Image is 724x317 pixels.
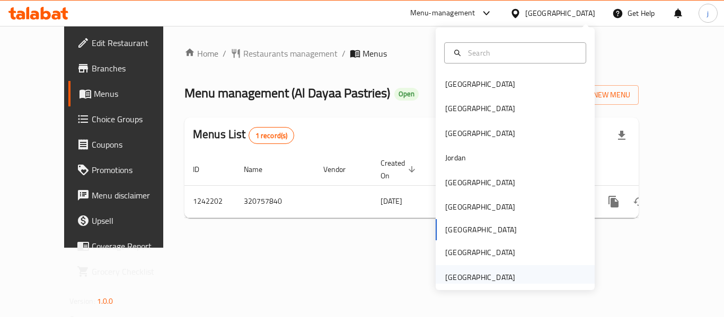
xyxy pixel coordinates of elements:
div: [GEOGRAPHIC_DATA] [445,271,515,283]
span: Version: [69,294,95,308]
a: Home [184,47,218,60]
span: Coverage Report [92,240,176,252]
nav: breadcrumb [184,47,639,60]
div: Export file [609,123,634,148]
div: [GEOGRAPHIC_DATA] [445,78,515,90]
h2: Menus List [193,126,294,144]
div: [GEOGRAPHIC_DATA] [445,201,515,213]
span: Vendor [323,163,359,176]
span: Promotions [92,164,176,176]
div: [GEOGRAPHIC_DATA] [525,7,595,19]
span: Menus [94,87,176,100]
a: Coverage Report [68,233,185,259]
span: Coupons [92,138,176,151]
span: Open [394,89,419,98]
span: ID [193,163,213,176]
a: Restaurants management [231,47,338,60]
input: Search [464,47,579,59]
td: 320757840 [235,185,315,218]
button: Add New Menu [557,85,639,105]
span: Restaurants management [243,47,338,60]
button: more [601,189,626,214]
li: / [223,47,226,60]
a: Menus [68,81,185,106]
span: Grocery Checklist [92,265,176,278]
span: Upsell [92,214,176,227]
span: j [707,7,709,19]
div: [GEOGRAPHIC_DATA] [445,103,515,114]
div: Jordan [445,152,466,164]
span: Add New Menu [565,88,630,102]
a: Upsell [68,208,185,233]
span: Menu management ( Al Dayaa Pastries ) [184,81,390,105]
div: [GEOGRAPHIC_DATA] [445,247,515,258]
span: 1.0.0 [97,294,113,308]
div: Menu-management [410,7,475,20]
a: Promotions [68,157,185,183]
a: Grocery Checklist [68,259,185,284]
td: 1242202 [184,185,235,218]
div: [GEOGRAPHIC_DATA] [445,128,515,139]
a: Coupons [68,132,185,157]
div: [GEOGRAPHIC_DATA] [445,177,515,188]
a: Branches [68,56,185,81]
button: Change Status [626,189,652,214]
div: Total records count [249,127,295,144]
span: Menu disclaimer [92,189,176,202]
a: Choice Groups [68,106,185,132]
span: Menus [363,47,387,60]
span: [DATE] [381,194,402,208]
div: Open [394,88,419,101]
a: Edit Restaurant [68,30,185,56]
span: Branches [92,62,176,75]
span: Name [244,163,276,176]
span: Edit Restaurant [92,37,176,49]
span: 1 record(s) [249,131,294,141]
li: / [342,47,346,60]
span: Created On [381,157,419,182]
a: Menu disclaimer [68,183,185,208]
span: Choice Groups [92,113,176,125]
